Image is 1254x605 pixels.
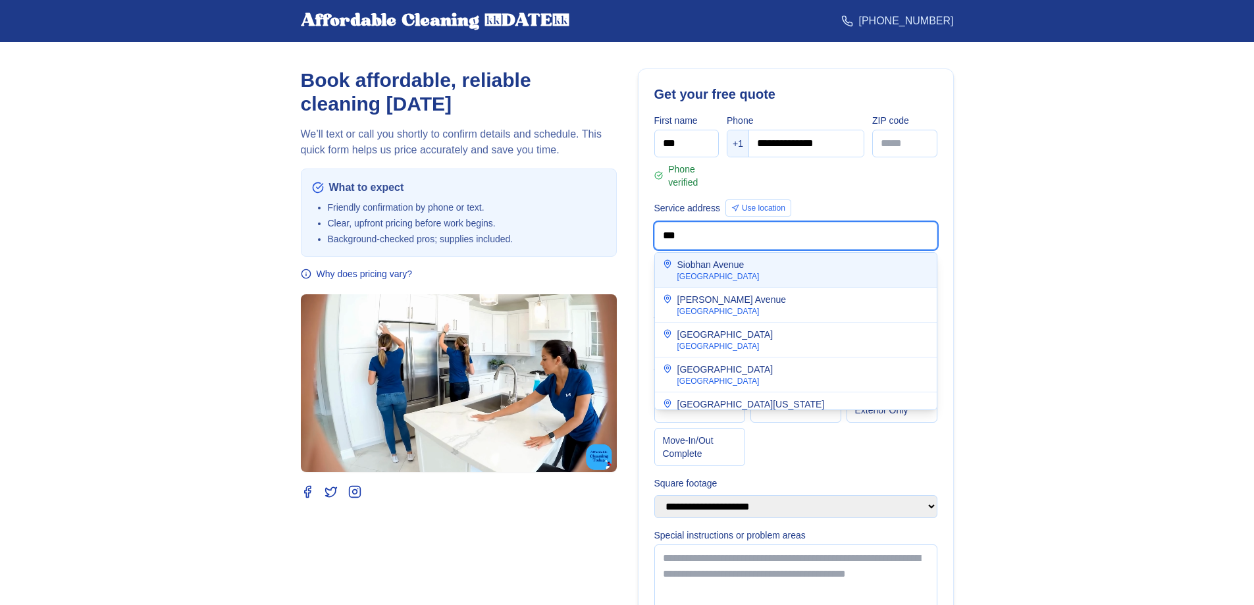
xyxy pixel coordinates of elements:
button: [GEOGRAPHIC_DATA][GEOGRAPHIC_DATA] [655,323,937,357]
h1: Book affordable, reliable cleaning [DATE] [301,68,617,116]
div: [GEOGRAPHIC_DATA] [677,271,760,282]
button: [PERSON_NAME] Avenue[GEOGRAPHIC_DATA] [655,288,937,323]
button: [GEOGRAPHIC_DATA][GEOGRAPHIC_DATA] [655,357,937,392]
label: Square footage [654,477,937,490]
a: Twitter [325,485,338,498]
button: [GEOGRAPHIC_DATA][US_STATE][GEOGRAPHIC_DATA], FL 33612 [655,392,937,427]
div: Affordable Cleaning [DATE] [301,11,569,32]
a: [PHONE_NUMBER] [841,13,953,29]
button: Move‑In/Out Complete [654,428,745,466]
button: Use location [725,199,791,217]
h2: Get your free quote [654,85,937,103]
a: Instagram [348,485,361,498]
div: [GEOGRAPHIC_DATA] [677,341,773,352]
p: We’ll text or call you shortly to confirm details and schedule. This quick form helps us price ac... [301,126,617,158]
div: [GEOGRAPHIC_DATA] [677,306,786,317]
label: First name [654,114,719,127]
div: +1 [727,130,749,157]
button: Why does pricing vary? [301,267,413,280]
li: Background‑checked pros; supplies included. [328,232,606,246]
label: Special instructions or problem areas [654,529,937,542]
span: What to expect [329,180,404,196]
a: Facebook [301,485,314,498]
div: [GEOGRAPHIC_DATA][US_STATE] [677,398,825,411]
span: Phone verified [668,163,719,189]
div: [GEOGRAPHIC_DATA] [677,376,773,386]
div: [GEOGRAPHIC_DATA] [677,363,773,376]
label: Phone [727,114,864,127]
li: Clear, upfront pricing before work begins. [328,217,606,230]
label: ZIP code [872,114,937,127]
label: Service address [654,201,720,215]
div: Siobhan Avenue [677,258,760,271]
div: [PERSON_NAME] Avenue [677,293,786,306]
div: [GEOGRAPHIC_DATA] [677,328,773,341]
li: Friendly confirmation by phone or text. [328,201,606,214]
button: Siobhan Avenue[GEOGRAPHIC_DATA] [655,253,937,288]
